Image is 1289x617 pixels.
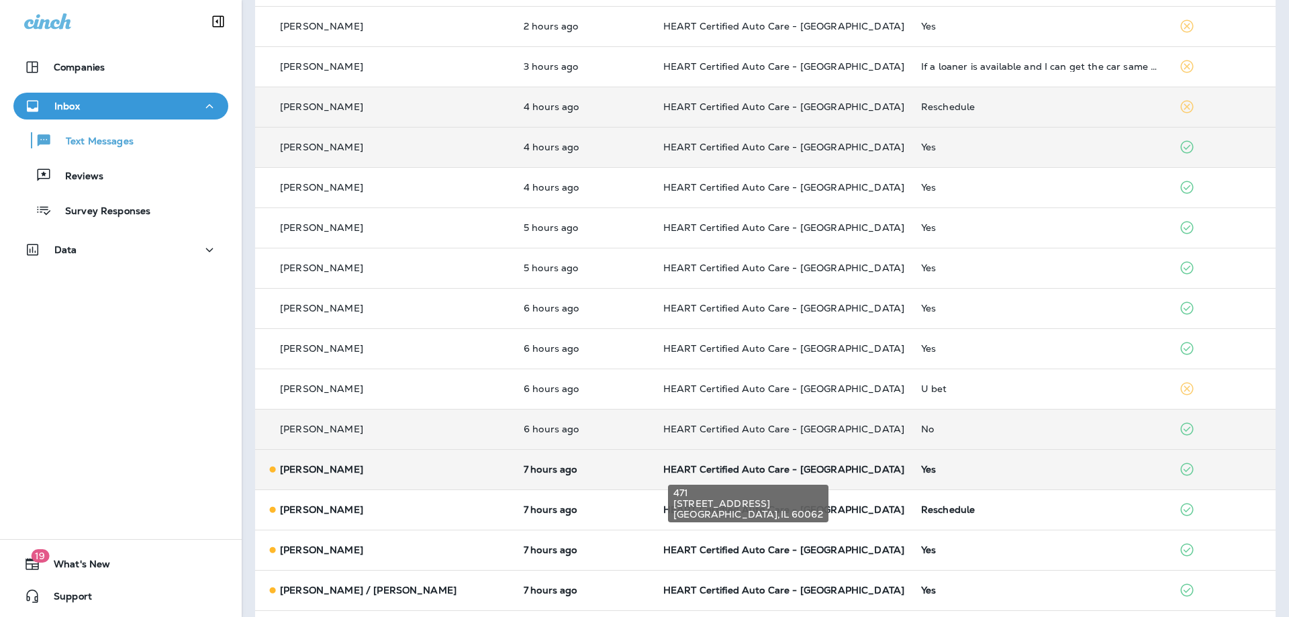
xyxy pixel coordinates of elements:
p: Aug 18, 2025 09:06 AM [524,544,642,555]
div: Yes [921,585,1157,596]
span: 471 [673,487,823,498]
p: Companies [54,62,105,73]
button: Support [13,583,228,610]
div: Yes [921,263,1157,273]
span: HEART Certified Auto Care - [GEOGRAPHIC_DATA] [663,544,904,556]
p: [PERSON_NAME] [280,383,363,394]
p: [PERSON_NAME] [280,464,363,475]
p: Text Messages [52,136,134,148]
p: Aug 18, 2025 12:27 PM [524,101,642,112]
button: Data [13,236,228,263]
div: Reschedule [921,504,1157,515]
p: [PERSON_NAME] [280,303,363,314]
span: HEART Certified Auto Care - [GEOGRAPHIC_DATA] [663,20,904,32]
p: Survey Responses [52,205,150,218]
div: Yes [921,142,1157,152]
button: Survey Responses [13,196,228,224]
span: HEART Certified Auto Care - [GEOGRAPHIC_DATA] [663,101,904,113]
p: [PERSON_NAME] [280,222,363,233]
span: [GEOGRAPHIC_DATA] , IL 60062 [673,509,823,520]
p: [PERSON_NAME] [280,504,363,515]
p: [PERSON_NAME] [280,101,363,112]
p: Aug 18, 2025 10:47 AM [524,263,642,273]
p: Aug 18, 2025 09:06 AM [524,585,642,596]
div: If a loaner is available and I can get the car same day? [921,61,1157,72]
button: Reviews [13,161,228,189]
div: Yes [921,21,1157,32]
div: Yes [921,303,1157,314]
span: HEART Certified Auto Care - [GEOGRAPHIC_DATA] [663,584,904,596]
button: Inbox [13,93,228,120]
button: Text Messages [13,126,228,154]
div: Yes [921,343,1157,354]
p: [PERSON_NAME] [280,263,363,273]
p: [PERSON_NAME] [280,21,363,32]
p: Aug 18, 2025 01:10 PM [524,61,642,72]
span: HEART Certified Auto Care - [GEOGRAPHIC_DATA] [663,423,904,435]
span: HEART Certified Auto Care - [GEOGRAPHIC_DATA] [663,342,904,354]
span: HEART Certified Auto Care - [GEOGRAPHIC_DATA] [663,463,904,475]
div: Yes [921,464,1157,475]
p: [PERSON_NAME] [280,424,363,434]
span: HEART Certified Auto Care - [GEOGRAPHIC_DATA] [663,222,904,234]
div: No [921,424,1157,434]
p: Aug 18, 2025 09:07 AM [524,504,642,515]
div: Reschedule [921,101,1157,112]
p: [PERSON_NAME] [280,142,363,152]
span: [STREET_ADDRESS] [673,498,823,509]
span: HEART Certified Auto Care - [GEOGRAPHIC_DATA] [663,302,904,314]
button: Collapse Sidebar [199,8,237,35]
p: Aug 18, 2025 02:18 PM [524,21,642,32]
p: Aug 18, 2025 11:08 AM [524,222,642,233]
p: Inbox [54,101,80,111]
p: Aug 18, 2025 10:21 AM [524,343,642,354]
p: Reviews [52,171,103,183]
span: What's New [40,559,110,575]
button: 19What's New [13,551,228,577]
p: [PERSON_NAME] [280,544,363,555]
div: U bet [921,383,1157,394]
div: Yes [921,182,1157,193]
span: HEART Certified Auto Care - [GEOGRAPHIC_DATA] [663,141,904,153]
button: Companies [13,54,228,81]
span: HEART Certified Auto Care - [GEOGRAPHIC_DATA] [663,60,904,73]
span: Support [40,591,92,607]
div: Yes [921,544,1157,555]
span: HEART Certified Auto Care - [GEOGRAPHIC_DATA] [663,181,904,193]
span: 19 [31,549,49,563]
p: Aug 18, 2025 12:11 PM [524,142,642,152]
div: Yes [921,222,1157,233]
p: Aug 18, 2025 09:09 AM [524,464,642,475]
p: [PERSON_NAME] [280,61,363,72]
span: HEART Certified Auto Care - [GEOGRAPHIC_DATA] [663,262,904,274]
p: Data [54,244,77,255]
p: Aug 18, 2025 10:17 AM [524,383,642,394]
p: [PERSON_NAME] / [PERSON_NAME] [280,585,457,596]
p: [PERSON_NAME] [280,182,363,193]
span: HEART Certified Auto Care - [GEOGRAPHIC_DATA] [663,383,904,395]
p: Aug 18, 2025 11:52 AM [524,182,642,193]
p: Aug 18, 2025 10:10 AM [524,424,642,434]
p: [PERSON_NAME] [280,343,363,354]
p: Aug 18, 2025 10:23 AM [524,303,642,314]
span: HEART Certified Auto Care - [GEOGRAPHIC_DATA] [663,504,904,516]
